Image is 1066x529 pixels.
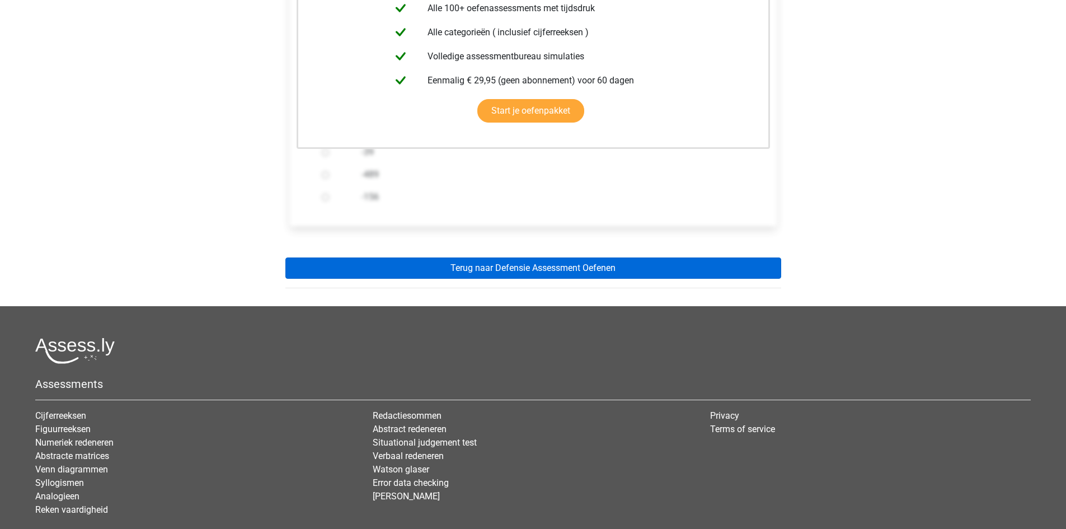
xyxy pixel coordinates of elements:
a: Terms of service [710,424,775,434]
a: Abstract redeneren [373,424,447,434]
a: Reken vaardigheid [35,504,108,515]
a: Figuurreeksen [35,424,91,434]
a: Redactiesommen [373,410,442,421]
img: Assessly logo [35,338,115,364]
a: Error data checking [373,477,449,488]
label: -156 [361,190,741,204]
a: Privacy [710,410,739,421]
a: Syllogismen [35,477,84,488]
a: Terug naar Defensie Assessment Oefenen [285,258,781,279]
a: Verbaal redeneren [373,451,444,461]
label: -489 [361,168,741,181]
a: Start je oefenpakket [477,99,584,123]
label: -39 [361,146,741,159]
a: Numeriek redeneren [35,437,114,448]
a: Watson glaser [373,464,429,475]
h5: Assessments [35,377,1031,391]
a: Analogieen [35,491,79,502]
a: Abstracte matrices [35,451,109,461]
a: Venn diagrammen [35,464,108,475]
a: [PERSON_NAME] [373,491,440,502]
a: Cijferreeksen [35,410,86,421]
a: Situational judgement test [373,437,477,448]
